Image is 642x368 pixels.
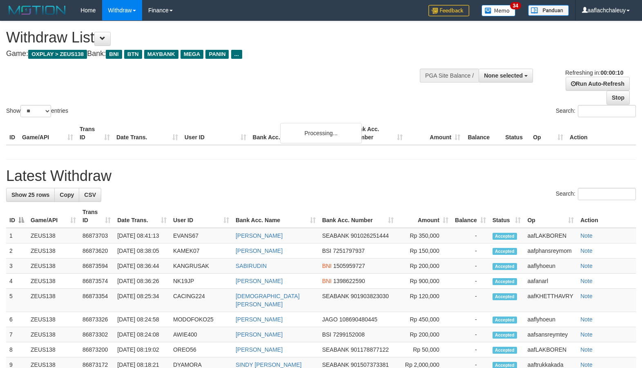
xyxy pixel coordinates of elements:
[114,259,170,274] td: [DATE] 08:36:44
[556,188,636,200] label: Search:
[322,316,338,323] span: JAGO
[524,342,577,357] td: aafLAKBOREN
[27,243,79,259] td: ZEUS138
[493,332,517,339] span: Accepted
[524,289,577,312] td: aafKHETTHAVRY
[524,327,577,342] td: aafsansreymtey
[236,293,300,308] a: [DEMOGRAPHIC_DATA][PERSON_NAME]
[79,188,101,202] a: CSV
[452,274,489,289] td: -
[6,327,27,342] td: 7
[319,205,397,228] th: Bank Acc. Number: activate to sort column ascending
[322,248,332,254] span: BSI
[170,205,232,228] th: User ID: activate to sort column ascending
[397,259,451,274] td: Rp 200,000
[428,5,469,16] img: Feedback.jpg
[322,331,332,338] span: BSI
[322,278,332,284] span: BNI
[406,122,464,145] th: Amount
[170,243,232,259] td: KAMEK07
[19,122,76,145] th: Game/API
[27,342,79,357] td: ZEUS138
[28,50,87,59] span: OXPLAY > ZEUS138
[322,263,332,269] span: BNI
[493,347,517,354] span: Accepted
[114,327,170,342] td: [DATE] 08:24:08
[556,105,636,117] label: Search:
[577,205,636,228] th: Action
[351,232,389,239] span: Copy 901026251444 to clipboard
[79,327,114,342] td: 86873302
[580,293,593,299] a: Note
[170,259,232,274] td: KANGRUSAK
[565,69,623,76] span: Refreshing in:
[493,248,517,255] span: Accepted
[397,274,451,289] td: Rp 900,000
[580,232,593,239] a: Note
[452,289,489,312] td: -
[397,228,451,243] td: Rp 350,000
[452,228,489,243] td: -
[333,278,365,284] span: Copy 1398622590 to clipboard
[351,361,389,368] span: Copy 901507373381 to clipboard
[566,122,636,145] th: Action
[530,122,566,145] th: Op
[232,205,319,228] th: Bank Acc. Name: activate to sort column ascending
[170,327,232,342] td: AWIE400
[170,228,232,243] td: EVANS67
[578,188,636,200] input: Search:
[351,293,389,299] span: Copy 901903823030 to clipboard
[236,248,283,254] a: [PERSON_NAME]
[6,188,55,202] a: Show 25 rows
[114,289,170,312] td: [DATE] 08:25:34
[479,69,533,83] button: None selected
[524,205,577,228] th: Op: activate to sort column ascending
[339,316,377,323] span: Copy 108690480445 to clipboard
[397,327,451,342] td: Rp 200,000
[106,50,122,59] span: BNI
[420,69,479,83] div: PGA Site Balance /
[27,274,79,289] td: ZEUS138
[181,122,250,145] th: User ID
[528,5,569,16] img: panduan.png
[580,248,593,254] a: Note
[493,278,517,285] span: Accepted
[452,259,489,274] td: -
[236,346,283,353] a: [PERSON_NAME]
[113,122,181,145] th: Date Trans.
[6,243,27,259] td: 2
[397,312,451,327] td: Rp 450,000
[11,192,49,198] span: Show 25 rows
[250,122,349,145] th: Bank Acc. Name
[114,274,170,289] td: [DATE] 08:36:26
[27,228,79,243] td: ZEUS138
[580,263,593,269] a: Note
[484,72,523,79] span: None selected
[6,205,27,228] th: ID: activate to sort column descending
[60,192,74,198] span: Copy
[236,232,283,239] a: [PERSON_NAME]
[170,342,232,357] td: OREO56
[79,289,114,312] td: 86873354
[79,342,114,357] td: 86873200
[510,2,521,9] span: 34
[452,312,489,327] td: -
[464,122,502,145] th: Balance
[76,122,113,145] th: Trans ID
[452,243,489,259] td: -
[322,232,349,239] span: SEABANK
[79,259,114,274] td: 86873594
[236,316,283,323] a: [PERSON_NAME]
[6,105,68,117] label: Show entries
[236,278,283,284] a: [PERSON_NAME]
[27,312,79,327] td: ZEUS138
[6,289,27,312] td: 5
[606,91,630,105] a: Stop
[580,361,593,368] a: Note
[6,122,19,145] th: ID
[580,331,593,338] a: Note
[580,278,593,284] a: Note
[236,331,283,338] a: [PERSON_NAME]
[79,243,114,259] td: 86873620
[6,50,420,58] h4: Game: Bank:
